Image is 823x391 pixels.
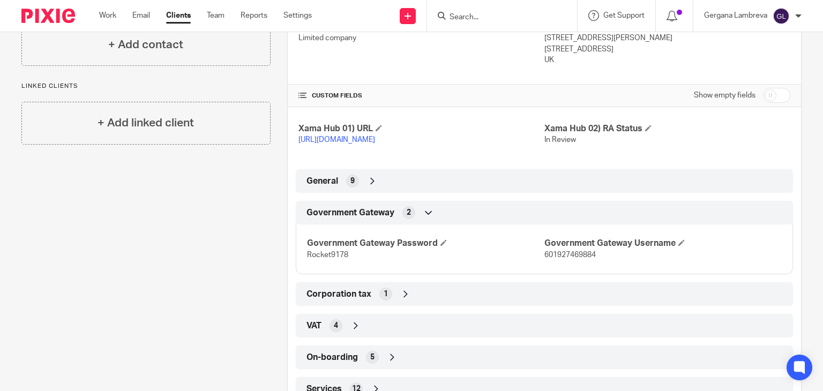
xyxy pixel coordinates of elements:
[694,90,755,101] label: Show empty fields
[544,123,790,134] h4: Xama Hub 02) RA Status
[350,176,355,186] span: 9
[306,352,358,363] span: On-boarding
[306,176,338,187] span: General
[108,36,183,53] h4: + Add contact
[384,289,388,299] span: 1
[306,207,394,219] span: Government Gateway
[306,320,321,332] span: VAT
[544,55,790,65] p: UK
[370,352,375,363] span: 5
[307,251,348,259] span: Rocket9178
[298,123,544,134] h4: Xama Hub 01) URL
[21,9,75,23] img: Pixie
[166,10,191,21] a: Clients
[544,136,576,144] span: In Review
[241,10,267,21] a: Reports
[283,10,312,21] a: Settings
[98,115,194,131] h4: + Add linked client
[207,10,225,21] a: Team
[544,251,596,259] span: 601927469884
[448,13,545,22] input: Search
[773,7,790,25] img: svg%3E
[298,136,375,144] a: [URL][DOMAIN_NAME]
[99,10,116,21] a: Work
[407,207,411,218] span: 2
[21,82,271,91] p: Linked clients
[298,92,544,100] h4: CUSTOM FIELDS
[544,33,790,43] p: [STREET_ADDRESS][PERSON_NAME]
[544,44,790,55] p: [STREET_ADDRESS]
[132,10,150,21] a: Email
[306,289,371,300] span: Corporation tax
[704,10,767,21] p: Gergana Lambreva
[307,238,544,249] h4: Government Gateway Password
[603,12,645,19] span: Get Support
[298,33,544,43] p: Limited company
[334,320,338,331] span: 4
[544,238,782,249] h4: Government Gateway Username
